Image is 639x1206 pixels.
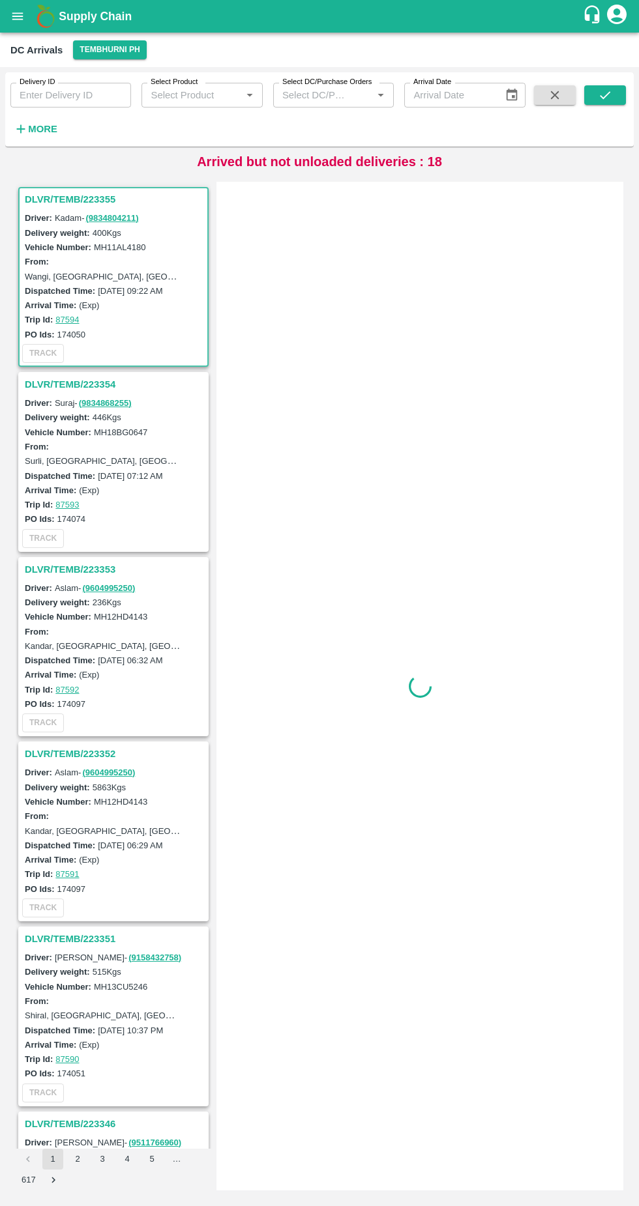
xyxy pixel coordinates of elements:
h3: DLVR/TEMB/223354 [25,376,206,393]
nav: pagination navigation [16,1149,211,1190]
label: 236 Kgs [93,597,121,607]
div: DC Arrivals [10,42,63,59]
div: account of current user [605,3,629,30]
label: 515 Kgs [93,967,121,977]
a: (9511766960) [128,1138,181,1147]
h3: DLVR/TEMB/223351 [25,930,206,947]
label: Shiral, [GEOGRAPHIC_DATA], [GEOGRAPHIC_DATA], [GEOGRAPHIC_DATA], [GEOGRAPHIC_DATA] [25,1010,418,1020]
label: Driver: [25,583,52,593]
h3: DLVR/TEMB/223355 [25,191,206,208]
a: 87594 [55,315,79,324]
label: PO Ids: [25,699,55,709]
label: [DATE] 07:12 AM [98,471,162,481]
a: (9158432758) [128,953,181,962]
span: Aslam - [55,768,136,777]
button: Go to page 5 [141,1149,162,1170]
label: Arrival Time: [25,855,76,865]
label: MH18BG0647 [94,427,147,437]
label: Delivery weight: [25,228,90,238]
label: PO Ids: [25,884,55,894]
label: Trip Id: [25,315,53,324]
button: Choose date [499,83,524,108]
label: From: [25,996,49,1006]
button: Open [241,87,258,104]
div: … [166,1153,187,1166]
label: Driver: [25,953,52,962]
label: Driver: [25,213,52,223]
a: (9834868255) [79,398,132,408]
label: Trip Id: [25,869,53,879]
label: Arrival Time: [25,485,76,495]
label: Arrival Time: [25,1040,76,1050]
label: Arrival Time: [25,300,76,310]
button: Open [372,87,389,104]
label: [DATE] 06:32 AM [98,655,162,665]
label: (Exp) [79,300,99,310]
label: 174051 [57,1069,85,1078]
label: Dispatched Time: [25,286,95,296]
label: From: [25,627,49,637]
a: 87592 [55,685,79,695]
span: [PERSON_NAME] - [55,953,183,962]
button: Go to page 3 [92,1149,113,1170]
span: Aslam - [55,583,136,593]
label: Select Product [151,77,198,87]
input: Enter Delivery ID [10,83,131,108]
a: 87591 [55,869,79,879]
label: 5863 Kgs [93,782,126,792]
label: (Exp) [79,855,99,865]
label: From: [25,257,49,266]
label: Dispatched Time: [25,471,95,481]
label: MH12HD4143 [94,797,147,807]
label: 174074 [57,514,85,524]
label: [DATE] 10:37 PM [98,1026,163,1035]
label: Delivery weight: [25,967,90,977]
label: Arrival Date [413,77,451,87]
label: Vehicle Number: [25,797,91,807]
label: MH13CU5246 [94,982,147,992]
label: PO Ids: [25,330,55,339]
label: Dispatched Time: [25,840,95,850]
label: Driver: [25,1138,52,1147]
a: (9604995250) [82,583,135,593]
label: Vehicle Number: [25,612,91,622]
label: 174097 [57,884,85,894]
label: Surli, [GEOGRAPHIC_DATA], [GEOGRAPHIC_DATA], [GEOGRAPHIC_DATA], [GEOGRAPHIC_DATA] [25,455,413,466]
label: 400 Kgs [93,228,121,238]
button: open drawer [3,1,33,31]
span: Kadam - [55,213,140,223]
label: Driver: [25,768,52,777]
button: Go to page 617 [18,1170,40,1190]
input: Select DC/Purchase Orders [277,87,351,104]
label: Delivery weight: [25,597,90,607]
a: (9834804211) [85,213,138,223]
label: Trip Id: [25,685,53,695]
label: Vehicle Number: [25,242,91,252]
p: Arrived but not unloaded deliveries : 18 [197,152,442,171]
button: Go to next page [44,1170,65,1190]
a: 87593 [55,500,79,510]
button: More [10,118,61,140]
label: [DATE] 06:29 AM [98,840,162,850]
h3: DLVR/TEMB/223353 [25,561,206,578]
button: Select DC [73,40,146,59]
label: Delivery ID [20,77,55,87]
label: (Exp) [79,670,99,680]
label: Kandar, [GEOGRAPHIC_DATA], [GEOGRAPHIC_DATA], [GEOGRAPHIC_DATA], [GEOGRAPHIC_DATA] [25,826,423,836]
label: From: [25,442,49,452]
button: Go to page 4 [117,1149,138,1170]
h3: DLVR/TEMB/223352 [25,745,206,762]
label: (Exp) [79,485,99,495]
label: MH12HD4143 [94,612,147,622]
div: customer-support [582,5,605,28]
label: PO Ids: [25,1069,55,1078]
button: Go to page 2 [67,1149,88,1170]
label: Dispatched Time: [25,1026,95,1035]
button: page 1 [42,1149,63,1170]
b: Supply Chain [59,10,132,23]
label: 174050 [57,330,85,339]
label: Vehicle Number: [25,982,91,992]
label: [DATE] 09:22 AM [98,286,162,296]
a: (9604995250) [82,768,135,777]
label: Dispatched Time: [25,655,95,665]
